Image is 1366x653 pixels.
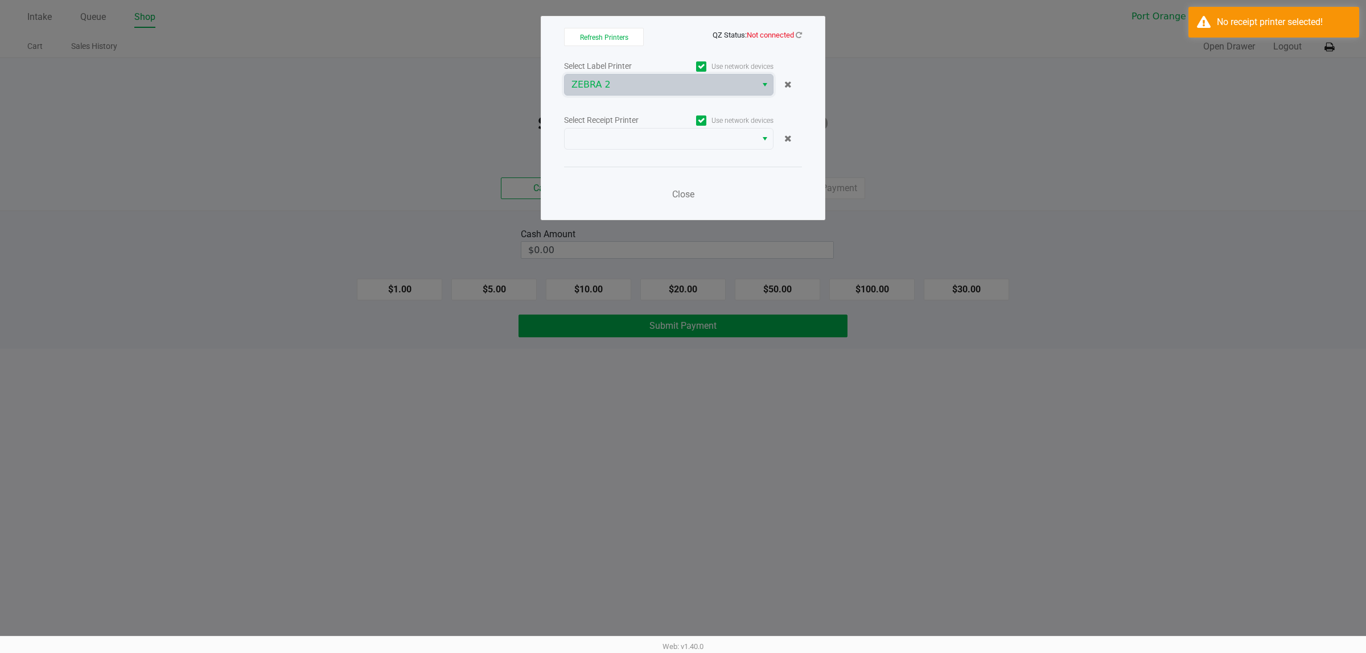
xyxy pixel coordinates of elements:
[747,31,794,39] span: Not connected
[564,114,669,126] div: Select Receipt Printer
[756,129,773,149] button: Select
[672,189,694,200] span: Close
[756,75,773,95] button: Select
[564,28,644,46] button: Refresh Printers
[713,31,802,39] span: QZ Status:
[571,78,750,92] span: ZEBRA 2
[663,642,703,651] span: Web: v1.40.0
[564,60,669,72] div: Select Label Printer
[669,115,773,126] label: Use network devices
[669,61,773,72] label: Use network devices
[580,34,628,42] span: Refresh Printers
[666,183,700,206] button: Close
[1217,15,1351,29] div: No receipt printer selected!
